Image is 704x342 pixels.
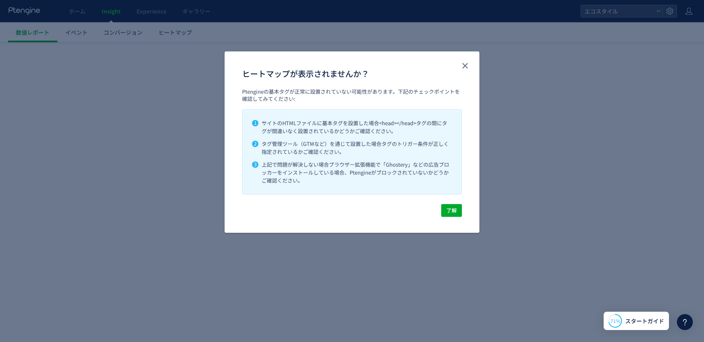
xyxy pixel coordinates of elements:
[459,59,471,72] button: close
[441,204,462,217] button: 了解
[610,317,620,324] span: 71%
[252,141,258,147] p: 2
[262,140,452,156] p: タグ管理ツール（GTMなど）を通じて設置した場合タグのトリガー条件が正しく指定されているかご確認ください。
[625,317,664,325] span: スタートガイド
[446,204,457,217] span: 了解
[252,120,258,126] p: 1
[242,88,462,103] p: Ptengineの基本タグが正常に設置されていない可能性があります。下記のチェックポイントを確認してみてください:
[242,67,369,80] span: ヒートマップが表示されませんか？
[262,119,452,135] p: サイトのHTMLファイルに基本タグを設置した場合<head></head>タグの間にタグが間違いなく設置されているかどうかご確認ください。
[225,51,479,233] div: ヒートマップが表示されませんか？
[262,161,452,185] p: 上記で問題が解決しない場合ブラウザー拡張機能で「Ghostery」などの広告ブロッカーをインストールしている場合、Ptengineがブロックされていないかどうかご確認ください。
[252,161,258,168] p: 3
